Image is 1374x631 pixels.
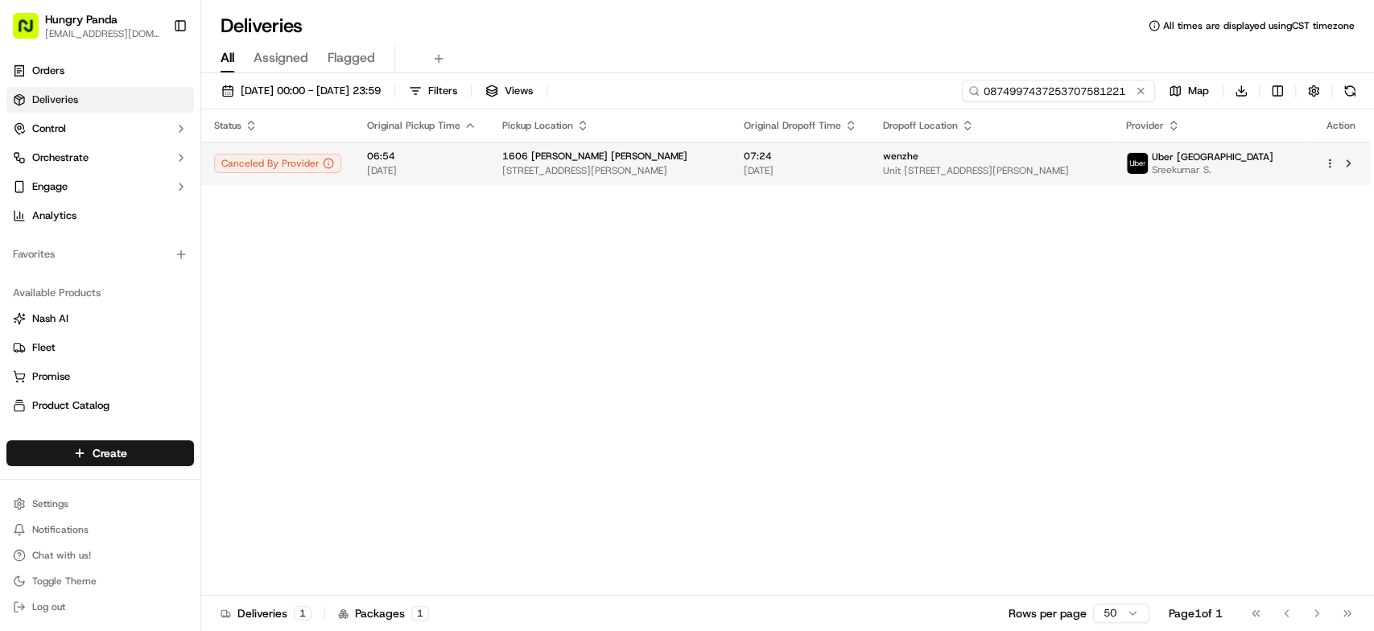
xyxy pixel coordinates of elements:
button: [DATE] 00:00 - [DATE] 23:59 [214,80,388,102]
a: Orders [6,58,194,84]
div: Packages [338,605,429,621]
button: Fleet [6,335,194,361]
span: [STREET_ADDRESS][PERSON_NAME] [502,164,718,177]
a: Promise [13,369,188,384]
span: 06:54 [367,150,477,163]
button: Settings [6,493,194,515]
button: See all [250,206,293,225]
img: 1736555255976-a54dd68f-1ca7-489b-9aae-adbdc363a1c4 [32,250,45,263]
img: Bea Lacdao [16,278,42,303]
button: Hungry Panda[EMAIL_ADDRESS][DOMAIN_NAME] [6,6,167,45]
span: Dropoff Location [883,119,958,132]
button: Canceled By Provider [214,154,341,173]
span: 07:24 [744,150,857,163]
p: Rows per page [1009,605,1087,621]
span: [PERSON_NAME] [50,293,130,306]
button: Toggle Theme [6,570,194,592]
div: 1 [294,606,312,621]
button: Notifications [6,518,194,541]
div: 💻 [136,361,149,374]
a: Powered byPylon [113,398,195,411]
button: Promise [6,364,194,390]
span: 1606 [PERSON_NAME] [PERSON_NAME] [502,150,687,163]
span: Control [32,122,66,136]
button: Refresh [1339,80,1361,102]
button: Control [6,116,194,142]
a: Analytics [6,203,194,229]
div: Favorites [6,241,194,267]
span: Flagged [328,48,375,68]
span: wenzhe [883,150,918,163]
button: Nash AI [6,306,194,332]
div: Deliveries [221,605,312,621]
span: Knowledge Base [32,360,123,376]
button: Log out [6,596,194,618]
button: Hungry Panda [45,11,118,27]
span: Original Pickup Time [367,119,460,132]
button: Orchestrate [6,145,194,171]
img: Asif Zaman Khan [16,234,42,260]
span: Chat with us! [32,549,91,562]
div: Start new chat [72,154,264,170]
a: Deliveries [6,87,194,113]
img: uber-new-logo.jpeg [1127,153,1148,174]
button: Engage [6,174,194,200]
span: Views [505,84,533,98]
span: All [221,48,234,68]
a: Nash AI [13,311,188,326]
span: Analytics [32,208,76,223]
span: [PERSON_NAME] [50,250,130,262]
span: Log out [32,600,65,613]
span: Create [93,445,127,461]
div: Action [1324,119,1358,132]
h1: Deliveries [221,13,303,39]
span: Engage [32,179,68,194]
a: 📗Knowledge Base [10,353,130,382]
input: Type to search [962,80,1155,102]
p: Welcome 👋 [16,64,293,90]
img: Nash [16,16,48,48]
div: We're available if you need us! [72,170,221,183]
button: Create [6,440,194,466]
span: Pickup Location [502,119,573,132]
span: Deliveries [32,93,78,107]
div: 1 [411,606,429,621]
span: Pylon [160,399,195,411]
input: Got a question? Start typing here... [42,104,290,121]
div: 📗 [16,361,29,374]
span: 8月27日 [142,250,180,262]
span: Notifications [32,523,89,536]
button: Map [1162,80,1216,102]
button: Chat with us! [6,544,194,567]
span: • [134,250,139,262]
img: 1727276513143-84d647e1-66c0-4f92-a045-3c9f9f5dfd92 [34,154,63,183]
span: Nash AI [32,311,68,326]
span: Uber [GEOGRAPHIC_DATA] [1152,151,1273,163]
span: Status [214,119,241,132]
img: 1736555255976-a54dd68f-1ca7-489b-9aae-adbdc363a1c4 [32,294,45,307]
div: Past conversations [16,209,108,222]
span: Orchestrate [32,151,89,165]
a: Product Catalog [13,398,188,413]
div: Available Products [6,280,194,306]
button: [EMAIL_ADDRESS][DOMAIN_NAME] [45,27,160,40]
span: [DATE] 00:00 - [DATE] 23:59 [241,84,381,98]
button: Views [478,80,540,102]
button: Start new chat [274,159,293,178]
a: 💻API Documentation [130,353,265,382]
span: Map [1188,84,1209,98]
span: Orders [32,64,64,78]
span: Unit [STREET_ADDRESS][PERSON_NAME] [883,164,1100,177]
button: Filters [402,80,464,102]
span: Product Catalog [32,398,109,413]
img: 1736555255976-a54dd68f-1ca7-489b-9aae-adbdc363a1c4 [16,154,45,183]
span: Filters [428,84,457,98]
span: API Documentation [152,360,258,376]
span: Settings [32,497,68,510]
div: Page 1 of 1 [1169,605,1223,621]
span: Toggle Theme [32,575,97,588]
span: Provider [1126,119,1164,132]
